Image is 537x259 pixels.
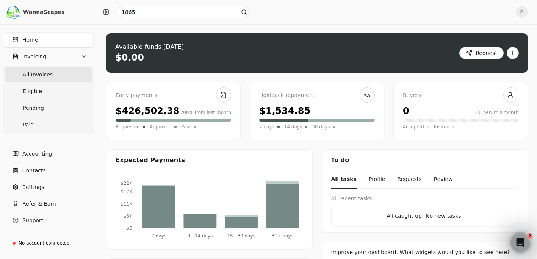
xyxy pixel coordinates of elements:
[5,100,92,115] a: Pending
[5,67,92,82] a: All Invoices
[516,6,528,18] button: R
[22,53,46,61] span: Invoicing
[116,91,231,100] div: Early payments
[5,117,92,132] a: Paid
[5,84,92,99] a: Eligible
[116,104,180,118] div: $426,502.38
[23,87,42,95] span: Eligible
[3,32,94,47] a: Home
[397,171,421,189] button: Requests
[3,213,94,228] button: Support
[121,181,133,186] tspan: $22K
[23,121,34,129] span: Paid
[259,104,310,118] div: $1,534.85
[22,167,46,175] span: Contacts
[181,123,191,131] span: Paid
[459,47,504,59] button: Request
[6,5,20,19] img: c78f061d-795f-4796-8eaa-878e83f7b9c5.png
[3,49,94,64] button: Invoicing
[3,196,94,211] button: Refer & Earn
[127,226,132,231] tspan: $0
[23,104,44,112] span: Pending
[284,123,302,131] span: 14 days
[331,171,357,189] button: All tasks
[187,233,213,239] tspan: 8 - 14 days
[22,150,52,158] span: Accounting
[331,248,519,256] div: Improve your dashboard. What widgets would you like to see here?
[434,123,449,131] span: Invited
[331,195,519,203] div: All recent tasks
[3,179,94,195] a: Settings
[3,236,94,250] a: No account connected
[117,6,250,18] input: Search
[227,233,255,239] tspan: 15 - 30 days
[259,123,274,131] span: 7 days
[115,51,144,64] div: $0.00
[22,183,44,191] span: Settings
[3,163,94,178] a: Contacts
[151,233,166,239] tspan: 7 days
[322,150,528,171] div: To do
[22,36,38,44] span: Home
[124,214,133,219] tspan: $6K
[180,109,231,116] div: 200% from last month
[22,217,43,225] span: Support
[22,200,56,208] span: Refer & Earn
[23,71,53,79] span: All Invoices
[369,171,385,189] button: Profile
[23,8,90,16] div: WannaScapes
[434,171,453,189] button: Review
[312,123,330,131] span: 30 days
[121,201,133,207] tspan: $11K
[150,123,172,131] span: Approved
[115,42,184,51] div: Available funds [DATE]
[121,189,133,195] tspan: $17K
[272,233,293,239] tspan: 31+ days
[19,240,70,247] div: No account connected
[116,123,140,131] span: Requested
[511,233,529,251] iframe: Intercom live chat
[403,123,424,131] span: Accepted
[259,91,375,100] div: Holdback repayment
[338,212,512,220] div: All caught up! No new tasks.
[403,91,518,100] div: Buyers
[3,146,94,161] a: Accounting
[475,109,518,116] div: +0 new this month
[527,233,533,239] span: 2
[403,104,409,118] div: 0
[116,156,185,165] div: Expected Payments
